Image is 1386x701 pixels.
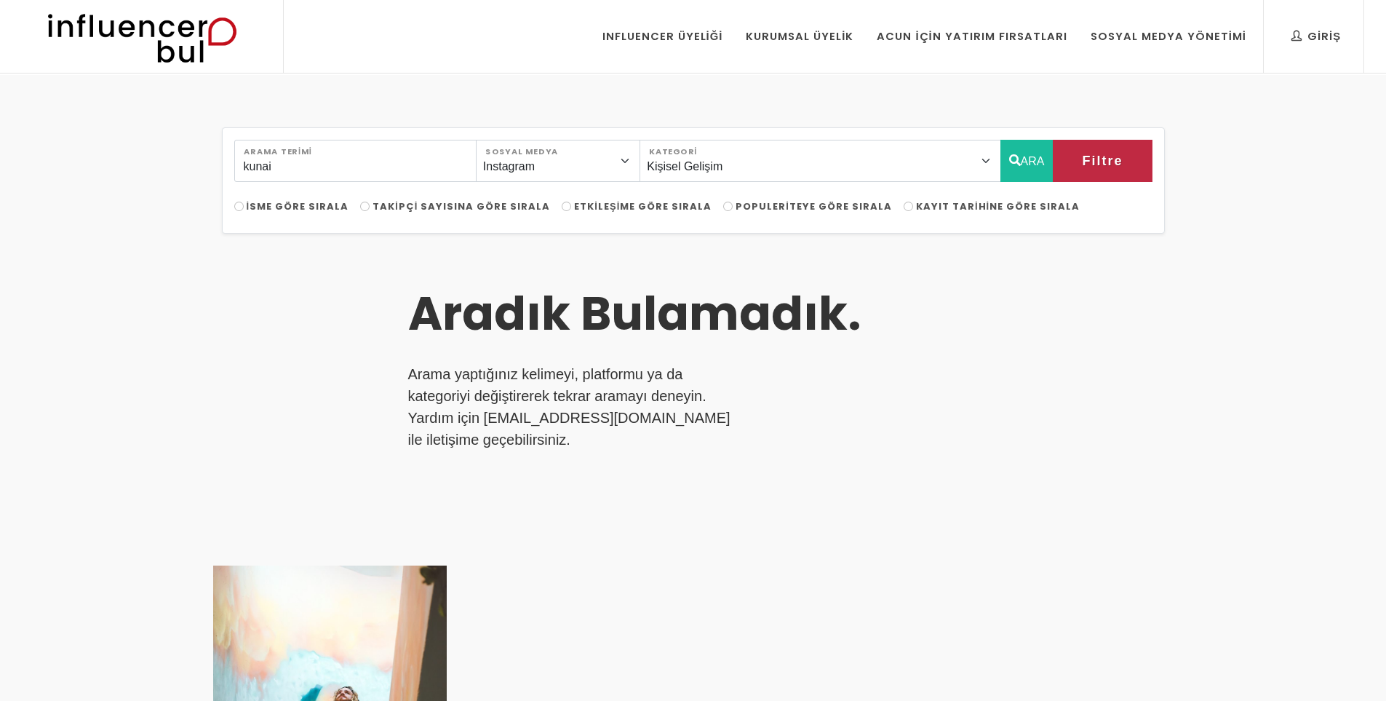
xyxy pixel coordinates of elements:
div: Acun İçin Yatırım Fırsatları [877,28,1067,44]
input: İsme Göre Sırala [234,202,244,211]
div: Influencer Üyeliği [602,28,723,44]
div: Giriş [1291,28,1341,44]
input: Kayıt Tarihine Göre Sırala [904,202,913,211]
div: Kurumsal Üyelik [746,28,853,44]
input: Takipçi Sayısına Göre Sırala [360,202,370,211]
span: Filtre [1082,148,1123,173]
span: Etkileşime Göre Sırala [574,199,712,213]
p: Arama yaptığınız kelimeyi, platformu ya da kategoriyi değiştirerek tekrar aramayı deneyin. Yardım... [408,363,738,451]
button: ARA [1000,140,1054,182]
input: Search.. [234,140,477,182]
input: Etkileşime Göre Sırala [562,202,571,211]
input: Populeriteye Göre Sırala [723,202,733,211]
span: Kayıt Tarihine Göre Sırala [916,199,1080,213]
span: Takipçi Sayısına Göre Sırala [373,199,550,213]
div: Sosyal Medya Yönetimi [1091,28,1246,44]
span: Populeriteye Göre Sırala [736,199,892,213]
span: İsme Göre Sırala [247,199,349,213]
button: Filtre [1053,140,1152,182]
h3: Aradık Bulamadık. [408,286,957,342]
